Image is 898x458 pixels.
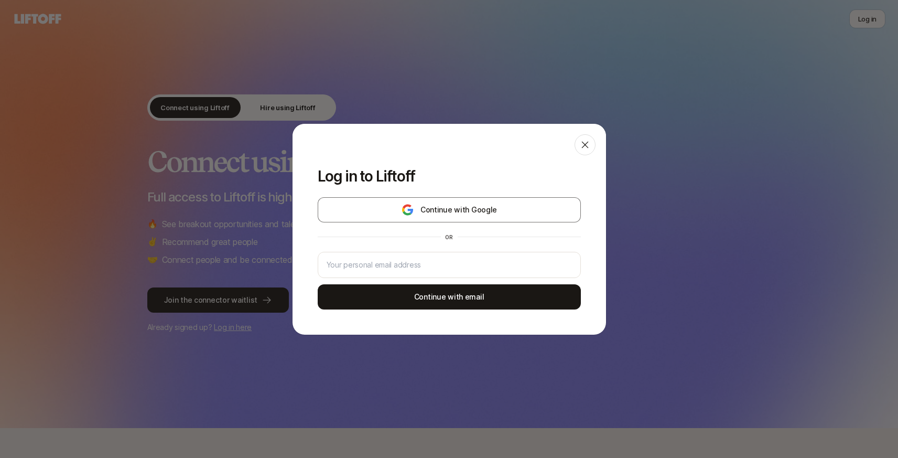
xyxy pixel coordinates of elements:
[318,168,581,185] p: Log in to Liftoff
[318,197,581,222] button: Continue with Google
[327,259,572,271] input: Your personal email address
[318,284,581,310] button: Continue with email
[441,233,458,241] div: or
[401,204,414,216] img: google-logo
